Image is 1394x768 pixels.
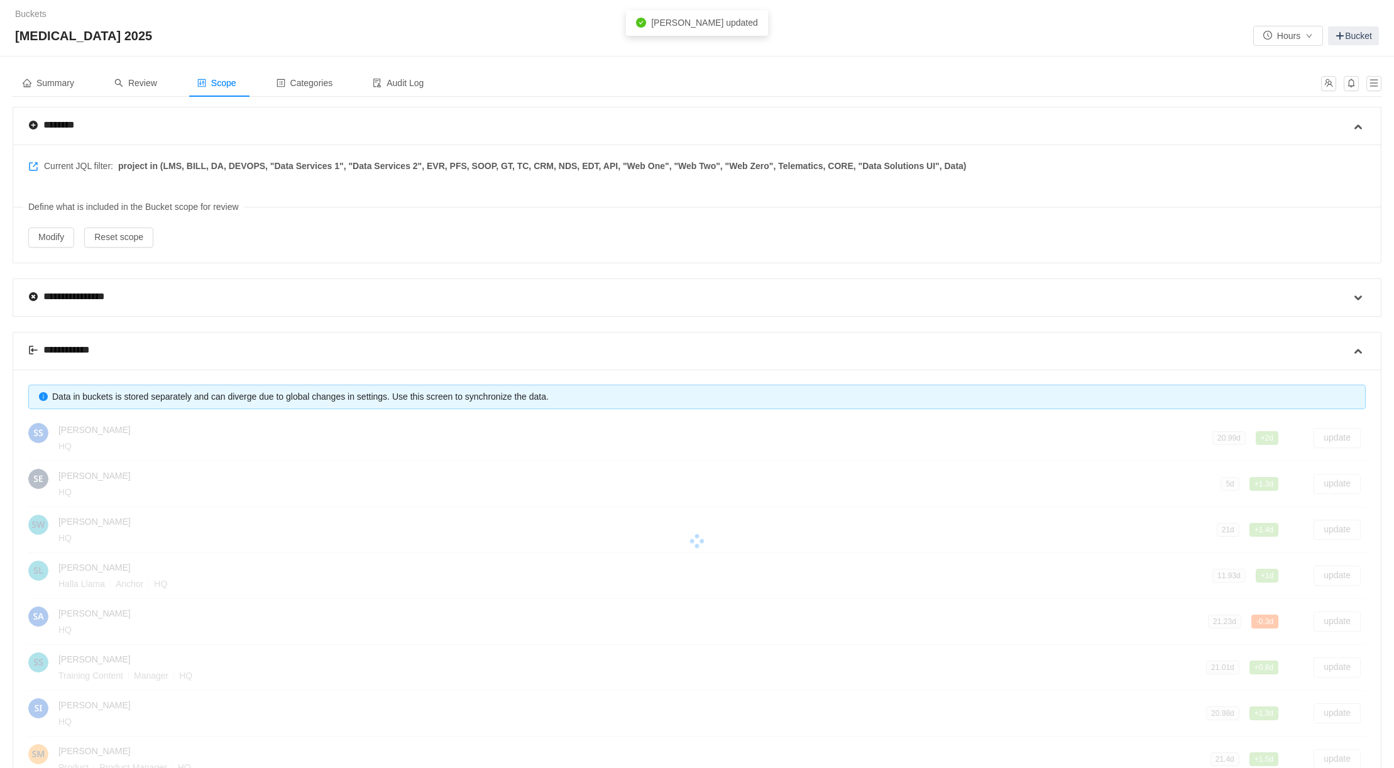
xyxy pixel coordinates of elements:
i: icon: profile [277,79,285,87]
span: [PERSON_NAME] updated [651,18,758,28]
i: icon: audit [373,79,381,87]
span: Audit Log [373,78,424,88]
span: Current JQL filter: [28,160,967,173]
span: Review [114,78,157,88]
span: Scope [197,78,236,88]
span: Define what is included in the Bucket scope for review [23,195,244,219]
span: Data in buckets is stored separately and can diverge due to global changes in settings. Use this ... [52,392,549,402]
button: icon: team [1321,76,1336,91]
a: Bucket [1328,26,1379,45]
i: icon: search [114,79,123,87]
button: Modify [28,228,74,248]
a: Buckets [15,9,47,19]
button: icon: bell [1344,76,1359,91]
button: icon: menu [1366,76,1381,91]
button: Reset scope [84,228,153,248]
button: icon: clock-circleHoursicon: down [1253,26,1323,46]
i: icon: control [197,79,206,87]
span: Summary [23,78,74,88]
i: icon: check-circle [636,18,646,28]
span: [MEDICAL_DATA] 2025 [15,26,160,46]
i: icon: info-circle [39,392,48,401]
i: icon: home [23,79,31,87]
span: project in (LMS, BILL, DA, DEVOPS, "Data Services 1", "Data Services 2", EVR, PFS, SOOP, GT, TC, ... [118,160,967,173]
span: Categories [277,78,333,88]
